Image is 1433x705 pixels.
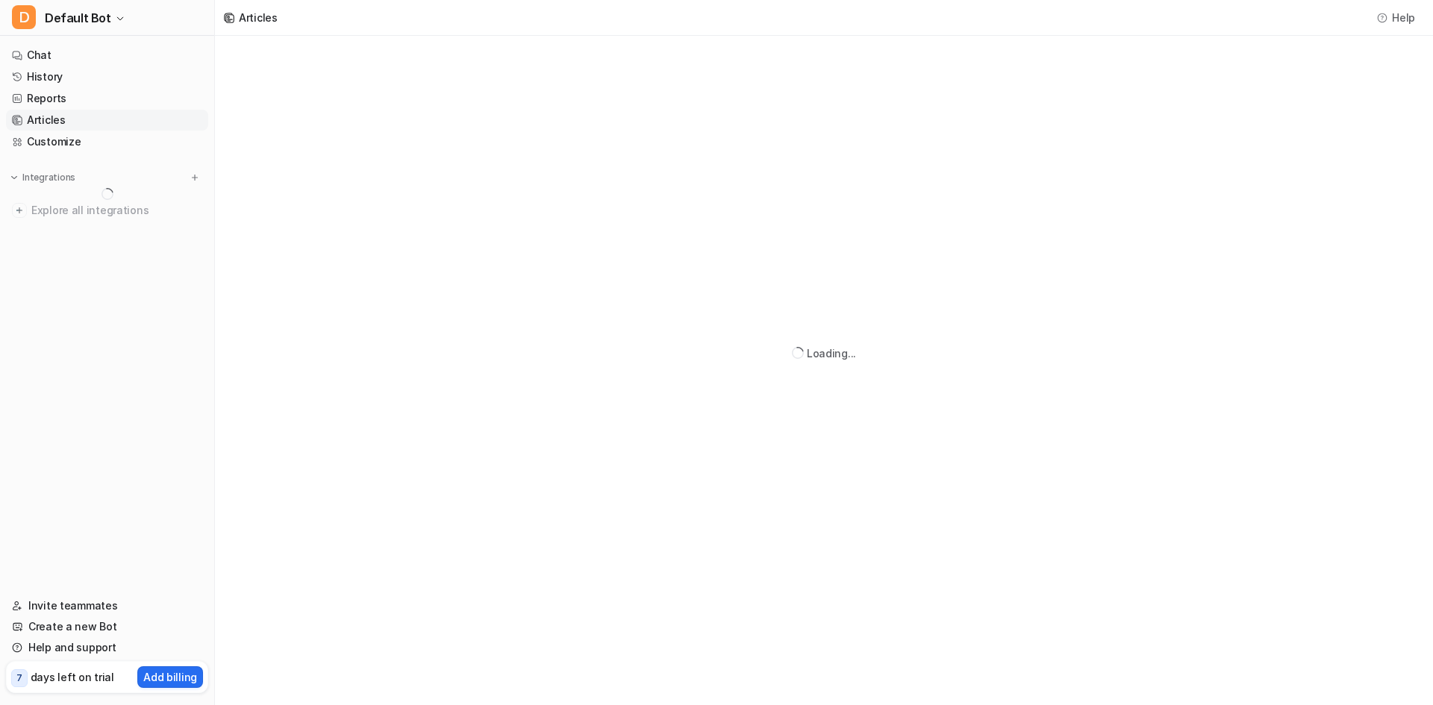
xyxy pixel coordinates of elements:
[6,200,208,221] a: Explore all integrations
[31,669,114,685] p: days left on trial
[137,666,203,688] button: Add billing
[6,131,208,152] a: Customize
[6,595,208,616] a: Invite teammates
[6,110,208,131] a: Articles
[45,7,111,28] span: Default Bot
[6,170,80,185] button: Integrations
[6,66,208,87] a: History
[6,88,208,109] a: Reports
[190,172,200,183] img: menu_add.svg
[12,203,27,218] img: explore all integrations
[22,172,75,184] p: Integrations
[31,198,202,222] span: Explore all integrations
[143,669,197,685] p: Add billing
[9,172,19,183] img: expand menu
[6,637,208,658] a: Help and support
[6,45,208,66] a: Chat
[807,345,856,361] div: Loading...
[6,616,208,637] a: Create a new Bot
[239,10,278,25] div: Articles
[16,671,22,685] p: 7
[1373,7,1421,28] button: Help
[12,5,36,29] span: D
